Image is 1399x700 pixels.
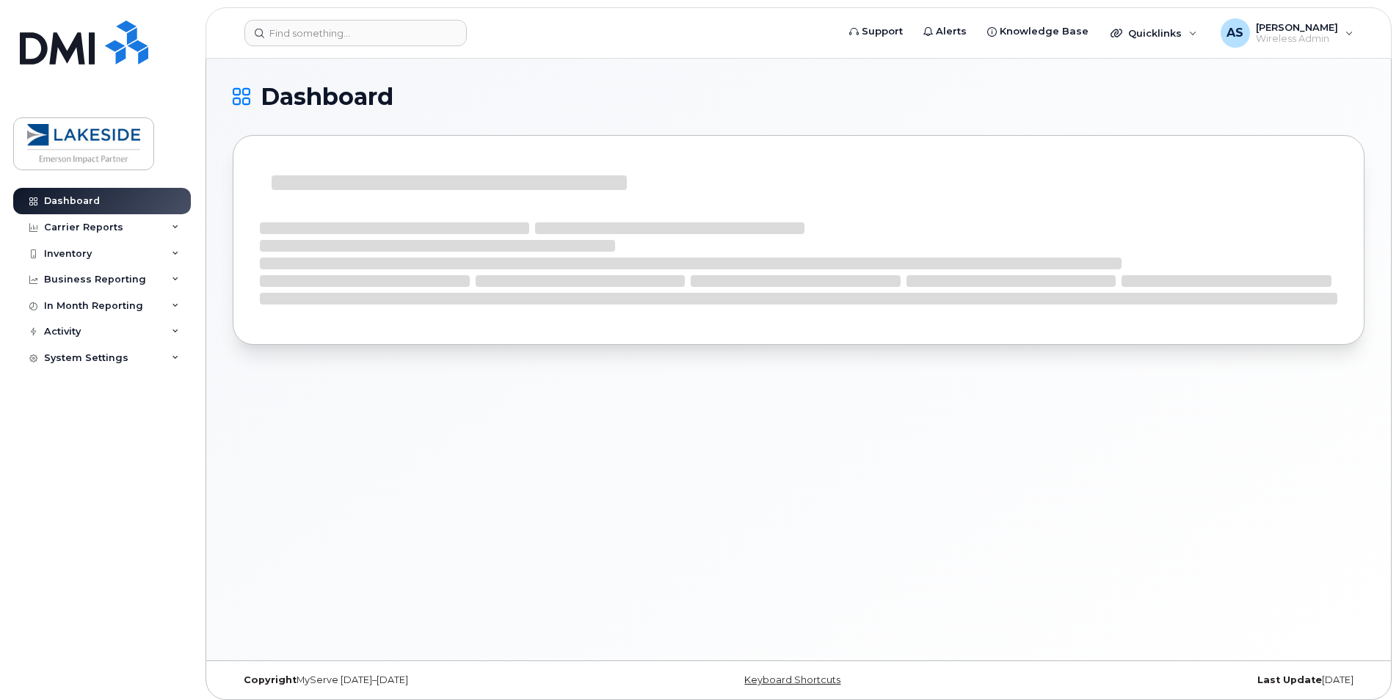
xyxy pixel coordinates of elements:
[987,674,1365,686] div: [DATE]
[261,86,393,108] span: Dashboard
[233,674,610,686] div: MyServe [DATE]–[DATE]
[744,674,840,685] a: Keyboard Shortcuts
[244,674,297,685] strong: Copyright
[1257,674,1322,685] strong: Last Update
